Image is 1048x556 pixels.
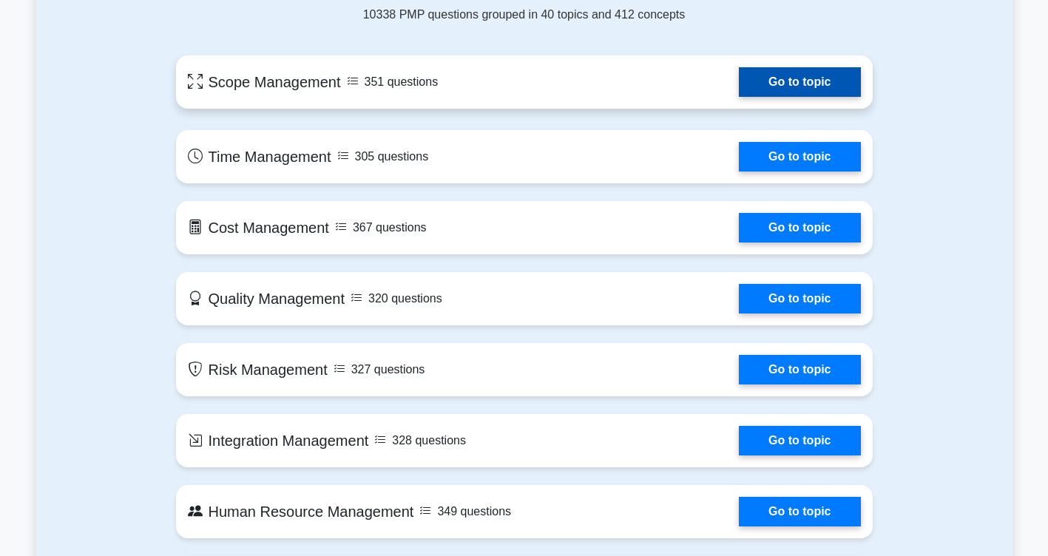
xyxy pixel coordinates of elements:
a: Go to topic [739,213,860,243]
a: Go to topic [739,142,860,172]
a: Go to topic [739,355,860,384]
a: Go to topic [739,67,860,97]
a: Go to topic [739,284,860,313]
a: Go to topic [739,426,860,455]
a: Go to topic [739,497,860,526]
